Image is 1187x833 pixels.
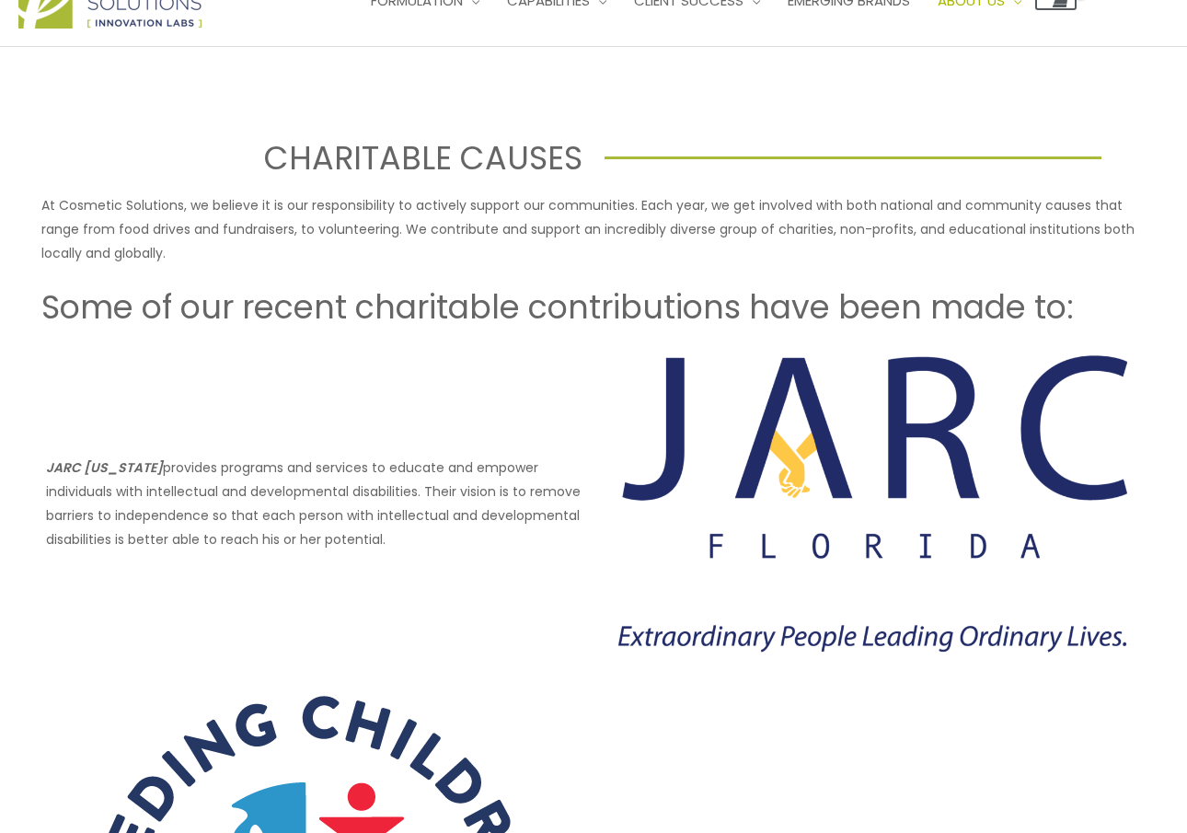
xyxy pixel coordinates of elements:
[41,286,1146,329] h2: Some of our recent charitable contributions have been made to:
[41,193,1146,265] p: At Cosmetic Solutions, we believe it is our responsibility to actively support our communities. E...
[46,456,582,551] p: provides programs and services to educate and empower individuals with intellectual and developme...
[46,458,163,477] strong: JARC [US_STATE]
[86,135,582,180] h1: CHARITABLE CAUSES
[605,351,1141,657] img: Charitable Causes JARC Florida Logo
